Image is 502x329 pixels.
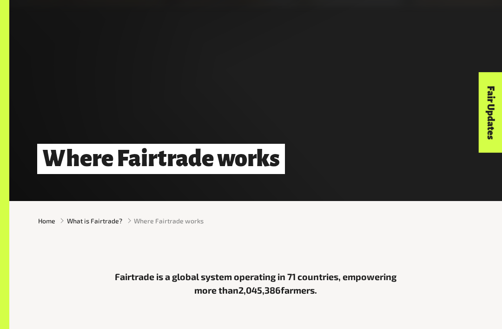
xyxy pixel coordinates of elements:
[38,216,55,226] a: Home
[238,284,281,295] span: 2,045,386
[112,270,399,297] p: Fairtrade is a global system operating in 71 countries, empowering more than farmers.
[134,216,204,226] span: Where Fairtrade works
[37,144,285,174] h1: Where Fairtrade works
[67,216,122,226] a: What is Fairtrade?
